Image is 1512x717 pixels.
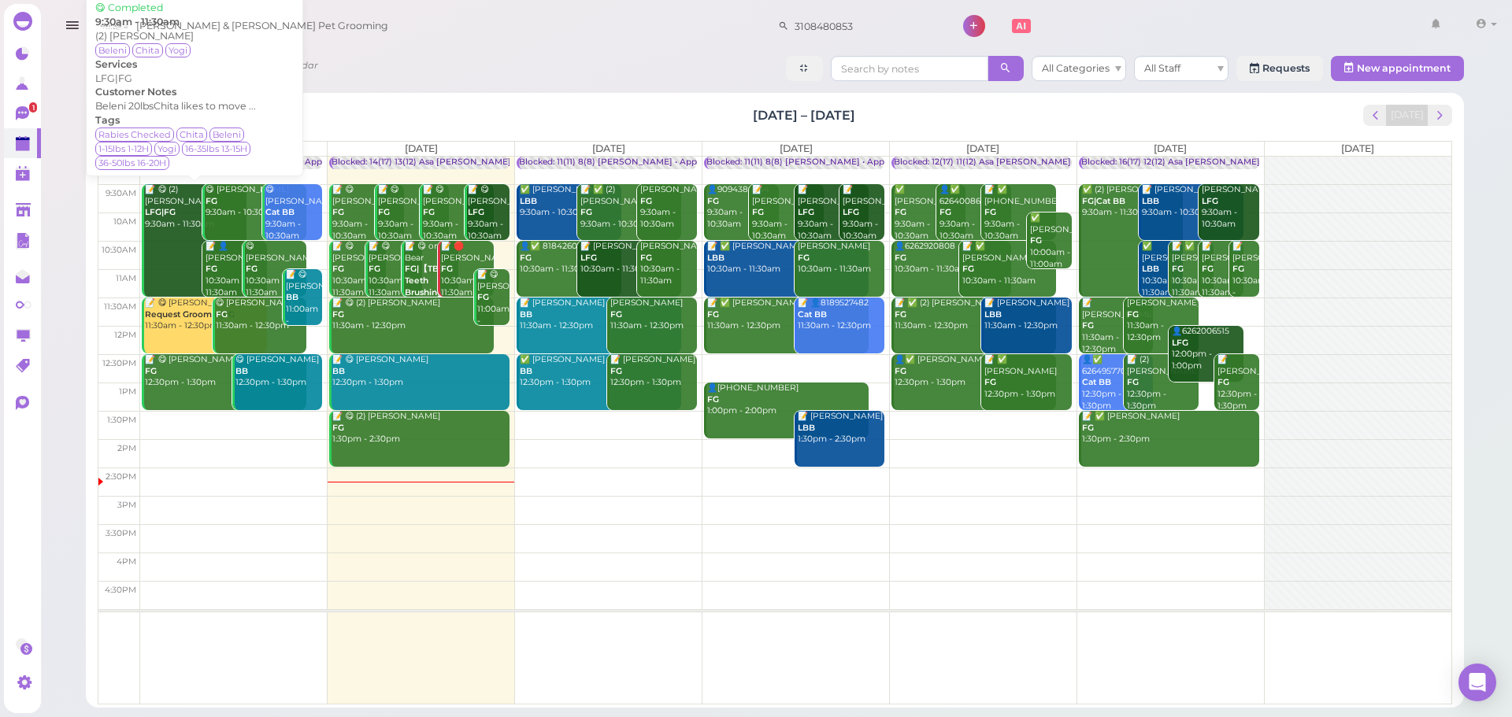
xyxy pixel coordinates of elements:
[984,298,1071,332] div: 📝 [PERSON_NAME] 11:30am - 12:30pm
[1142,196,1159,206] b: LBB
[284,269,322,338] div: 📝 😋 [PERSON_NAME] 11:00am - 12:00pm
[639,241,697,287] div: [PERSON_NAME] 10:30am - 11:30am
[753,106,855,124] h2: [DATE] – [DATE]
[579,184,681,231] div: 📝 ✅ (2) [PERSON_NAME] 9:30am - 10:30am
[119,386,136,397] span: 1pm
[476,292,488,302] b: FG
[520,196,537,206] b: LBB
[95,43,130,57] span: Beleni
[332,366,345,376] b: BB
[1171,241,1213,298] div: 📝 ✅ [PERSON_NAME] 10:30am - 11:30am
[610,298,697,332] div: [PERSON_NAME] 11:30am - 12:30pm
[939,184,1010,242] div: 👤✅ 6264008659 9:30am - 10:30am
[1236,56,1323,81] a: Requests
[145,309,235,320] b: Request Groomer|FG
[332,241,386,298] div: 📝 😋 [PERSON_NAME] 10:30am - 11:30am
[1172,338,1188,348] b: LFG
[1142,264,1159,274] b: LBB
[1029,213,1072,270] div: ✅ [PERSON_NAME] 10:00am - 11:00am
[1201,184,1258,231] div: [PERSON_NAME] 9:30am - 10:30am
[377,207,389,217] b: FG
[441,264,453,274] b: FG
[797,207,813,217] b: LFG
[265,184,322,242] div: 😋 [PERSON_NAME] 9:30am - 10:30am
[796,411,884,445] div: 📝 [PERSON_NAME] 1:30pm - 2:30pm
[117,556,136,567] span: 4pm
[209,128,244,142] span: Beleni
[1081,184,1184,219] div: ✅ (2) [PERSON_NAME] 9:30am - 11:30am
[114,330,136,340] span: 12pm
[107,415,136,425] span: 1:30pm
[984,354,1071,401] div: 📝 ✅ [PERSON_NAME] 12:30pm - 1:30pm
[1141,241,1183,298] div: ✅ [PERSON_NAME] 10:30am - 11:30am
[639,184,697,231] div: [PERSON_NAME] 9:30am - 10:30am
[102,245,136,255] span: 10:30am
[368,241,422,298] div: 📝 😋 [PERSON_NAME] 10:30am - 11:30am
[1081,157,1400,168] div: Blocked: 16(17) 12(12) Asa [PERSON_NAME] [PERSON_NAME] • Appointment
[580,253,596,263] b: LFG
[95,114,120,126] b: Tags
[894,298,1056,332] div: 📝 ✅ (2) [PERSON_NAME] 11:30am - 12:30pm
[939,207,951,217] b: FG
[1428,105,1452,126] button: next
[966,142,999,154] span: [DATE]
[246,264,258,274] b: FG
[205,184,307,219] div: 😋 [PERSON_NAME] 9:30am - 10:30am
[519,184,621,219] div: ✅ [PERSON_NAME] 9:30am - 10:30am
[1231,241,1258,310] div: 📝 [PERSON_NAME] 10:30am - 11:30am
[132,43,163,57] span: Chita
[962,264,974,274] b: FG
[106,471,136,482] span: 2:30pm
[144,298,266,332] div: 📝 😋 [PERSON_NAME] 11:30am - 12:30pm
[1386,105,1429,126] button: [DATE]
[104,301,136,312] span: 11:30am
[610,309,622,320] b: FG
[789,13,942,39] input: Search customer
[610,354,697,389] div: 📝 [PERSON_NAME] 12:30pm - 1:30pm
[520,253,532,263] b: FG
[144,184,246,231] div: 📝 😋 (2) [PERSON_NAME] 9:30am - 11:30am
[895,207,906,217] b: FG
[95,86,176,98] b: Customer Notes
[136,4,388,48] span: [PERSON_NAME] & [PERSON_NAME] Pet Grooming
[751,184,823,242] div: 📝 [PERSON_NAME] 9:30am - 10:30am
[1341,142,1374,154] span: [DATE]
[797,423,814,433] b: LBB
[113,216,136,227] span: 10am
[831,56,988,81] input: Search by notes
[95,72,294,86] div: LFG|FG
[176,128,207,142] span: Chita
[235,354,322,389] div: 😋 [PERSON_NAME] 12:30pm - 1:30pm
[984,309,1002,320] b: LBB
[592,142,625,154] span: [DATE]
[332,354,510,389] div: 📝 😋 [PERSON_NAME] 12:30pm - 1:30pm
[1030,235,1042,246] b: FG
[1171,326,1243,372] div: 👤6262006515 12:00pm - 1:00pm
[1141,184,1243,219] div: 📝 [PERSON_NAME] 9:30am - 10:30am
[332,184,403,242] div: 📝 😋 [PERSON_NAME] 9:30am - 10:30am
[144,354,306,389] div: 📝 😋 [PERSON_NAME] 12:30pm - 1:30pm
[706,157,923,168] div: Blocked: 11(11) 8(8) [PERSON_NAME] • Appointment
[214,298,306,332] div: 😋 [PERSON_NAME] 11:30am - 12:30pm
[4,98,41,128] a: 1
[476,269,510,338] div: 📝 😋 [PERSON_NAME] 11:00am - 12:00pm
[895,366,906,376] b: FG
[1458,663,1496,701] div: Open Intercom Messenger
[1082,196,1125,206] b: FG|Cat BB
[610,366,622,376] b: FG
[1154,142,1187,154] span: [DATE]
[894,157,1211,168] div: Blocked: 12(17) 11(12) Asa [PERSON_NAME] [PERSON_NAME] • Appointment
[1363,105,1388,126] button: prev
[1201,241,1243,298] div: 📝 [PERSON_NAME] 10:30am - 11:30am
[706,383,869,417] div: 👤[PHONE_NUMBER] 1:00pm - 2:00pm
[145,207,176,217] b: LFG|FG
[843,207,859,217] b: LFG
[215,309,227,320] b: FG
[894,241,1011,275] div: 👤6262920808 10:30am - 11:30am
[332,157,651,168] div: Blocked: 14(17) 13(12) Asa [PERSON_NAME] [PERSON_NAME] • Appointment
[95,58,137,70] b: Services
[404,241,458,322] div: 📝 😋 or Bear 10:30am - 11:30am
[95,99,294,113] div: Beleni 20lbsChita likes to move ...
[984,207,996,217] b: FG
[405,142,438,154] span: [DATE]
